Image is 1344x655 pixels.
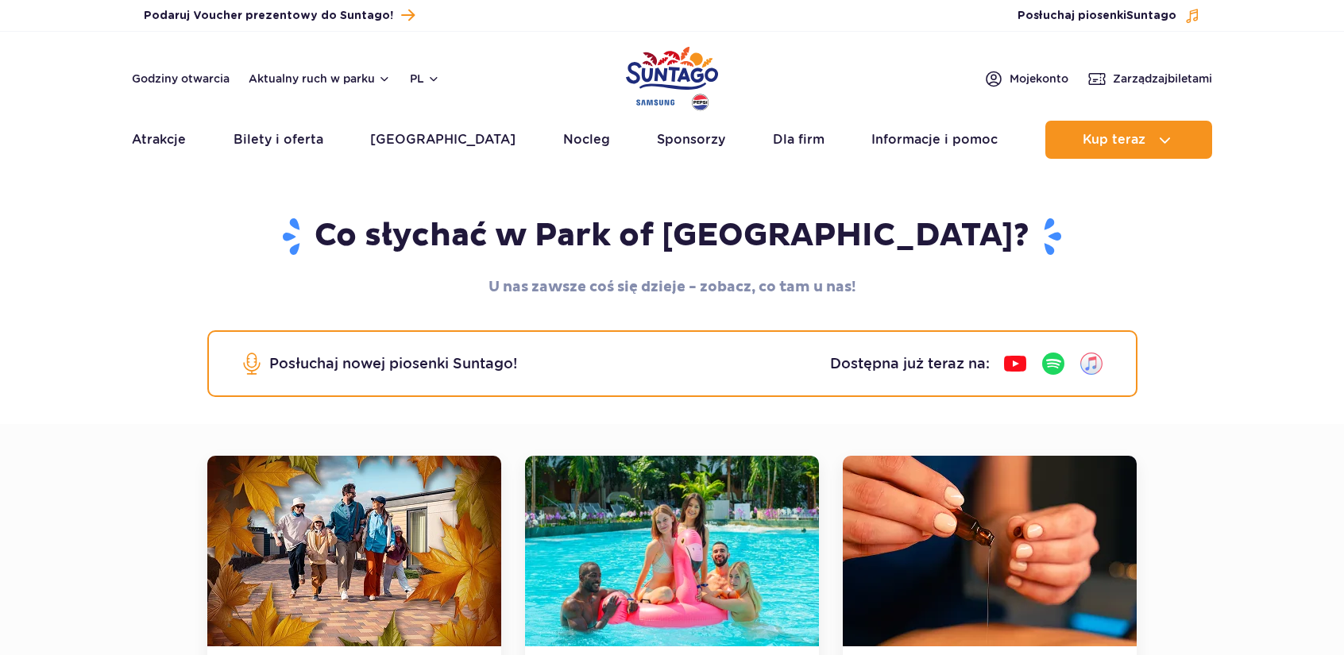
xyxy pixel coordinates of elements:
[269,353,517,375] p: Posłuchaj nowej piosenki Suntago!
[1041,351,1066,376] img: Spotify
[207,456,501,646] img: Mały Gość za &lt;span class=&quot;-cOrange&quot;&gt;1 zł&lt;/span&gt; w&amp;nbsp;Suntago Village!
[132,71,230,87] a: Godziny otwarcia
[525,456,819,646] img: Back to school: Studenci mają taniej
[234,121,323,159] a: Bilety i oferta
[1113,71,1212,87] span: Zarządzaj biletami
[843,456,1137,646] img: -10% na zabiegi w Suntago Wellness &amp; SPA
[144,8,393,24] span: Podaruj Voucher prezentowy do Suntago!
[626,40,718,113] a: Park of Poland
[984,69,1068,88] a: Mojekonto
[1126,10,1176,21] span: Suntago
[563,121,610,159] a: Nocleg
[249,72,391,85] button: Aktualny ruch w parku
[132,121,186,159] a: Atrakcje
[207,216,1137,257] h1: Co słychać w Park of [GEOGRAPHIC_DATA]?
[410,71,440,87] button: pl
[370,121,516,159] a: [GEOGRAPHIC_DATA]
[1087,69,1212,88] a: Zarządzajbiletami
[144,5,415,26] a: Podaruj Voucher prezentowy do Suntago!
[657,121,725,159] a: Sponsorzy
[871,121,998,159] a: Informacje i pomoc
[1079,351,1104,376] img: iTunes
[207,276,1137,299] p: U nas zawsze coś się dzieje - zobacz, co tam u nas!
[830,353,990,375] p: Dostępna już teraz na:
[773,121,825,159] a: Dla firm
[1002,351,1028,376] img: YouTube
[1083,133,1145,147] span: Kup teraz
[1018,8,1200,24] button: Posłuchaj piosenkiSuntago
[1045,121,1212,159] button: Kup teraz
[1010,71,1068,87] span: Moje konto
[1018,8,1176,24] span: Posłuchaj piosenki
